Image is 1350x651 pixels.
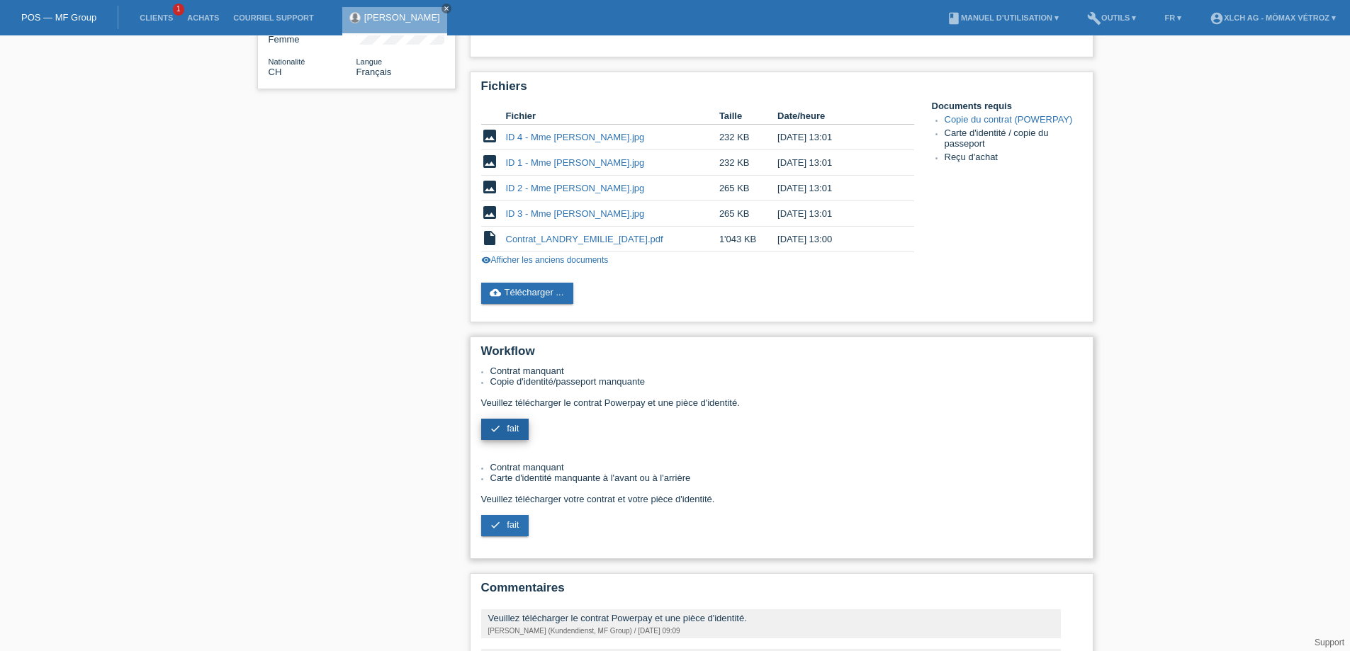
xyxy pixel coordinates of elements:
i: book [947,11,961,26]
a: check fait [481,419,529,440]
span: 1 [173,4,184,16]
td: 232 KB [719,150,777,176]
li: Contrat manquant [490,462,1082,472]
i: image [481,204,498,221]
a: Contrat_LANDRY_EMILIE_[DATE].pdf [506,234,663,244]
i: build [1087,11,1101,26]
h2: Commentaires [481,581,1082,602]
span: Nationalité [269,57,305,66]
li: Contrat manquant [490,366,1082,376]
a: Clients [133,13,180,22]
td: 1'043 KB [719,227,777,252]
i: cloud_upload [490,287,501,298]
a: ID 1 - Mme [PERSON_NAME].jpg [506,157,645,168]
h4: Documents requis [932,101,1082,111]
li: Copie d'identité/passeport manquante [490,376,1082,387]
i: image [481,128,498,145]
a: cloud_uploadTélécharger ... [481,283,574,304]
a: visibilityAfficher les anciens documents [481,255,609,265]
a: Copie du contrat (POWERPAY) [945,114,1073,125]
i: check [490,519,501,531]
i: check [490,423,501,434]
td: 265 KB [719,176,777,201]
th: Taille [719,108,777,125]
a: [PERSON_NAME] [364,12,440,23]
div: [PERSON_NAME] (Kundendienst, MF Group) / [DATE] 09:09 [488,627,1054,635]
a: FR ▾ [1158,13,1189,22]
h2: Workflow [481,344,1082,366]
span: fait [507,519,519,530]
span: Français [356,67,392,77]
span: Langue [356,57,383,66]
td: [DATE] 13:01 [777,150,894,176]
td: [DATE] 13:00 [777,227,894,252]
a: account_circleXLCH AG - Mömax Vétroz ▾ [1203,13,1343,22]
td: 265 KB [719,201,777,227]
td: [DATE] 13:01 [777,125,894,150]
a: close [441,4,451,13]
a: check fait [481,515,529,536]
span: Suisse [269,67,282,77]
a: POS — MF Group [21,12,96,23]
i: close [443,5,450,12]
td: [DATE] 13:01 [777,201,894,227]
li: Carte d'identité manquante à l'avant ou à l'arrière [490,472,1082,483]
a: Support [1315,638,1344,647]
li: Carte d'identité / copie du passeport [945,128,1082,152]
i: image [481,153,498,170]
li: Reçu d'achat [945,152,1082,165]
a: ID 3 - Mme [PERSON_NAME].jpg [506,208,645,219]
i: visibility [481,255,491,265]
i: account_circle [1210,11,1224,26]
td: [DATE] 13:01 [777,176,894,201]
div: Veuillez télécharger votre contrat et votre pièce d'identité. [481,462,1082,547]
h2: Fichiers [481,79,1082,101]
a: Courriel Support [226,13,320,22]
th: Fichier [506,108,719,125]
div: Veuillez télécharger le contrat Powerpay et une pièce d'identité. [481,366,1082,451]
a: ID 2 - Mme [PERSON_NAME].jpg [506,183,645,193]
div: Veuillez télécharger le contrat Powerpay et une pièce d'identité. [488,613,1054,623]
a: ID 4 - Mme [PERSON_NAME].jpg [506,132,645,142]
i: image [481,179,498,196]
a: bookManuel d’utilisation ▾ [940,13,1066,22]
a: Achats [180,13,226,22]
td: 232 KB [719,125,777,150]
i: insert_drive_file [481,230,498,247]
th: Date/heure [777,108,894,125]
span: fait [507,423,519,434]
a: buildOutils ▾ [1080,13,1143,22]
